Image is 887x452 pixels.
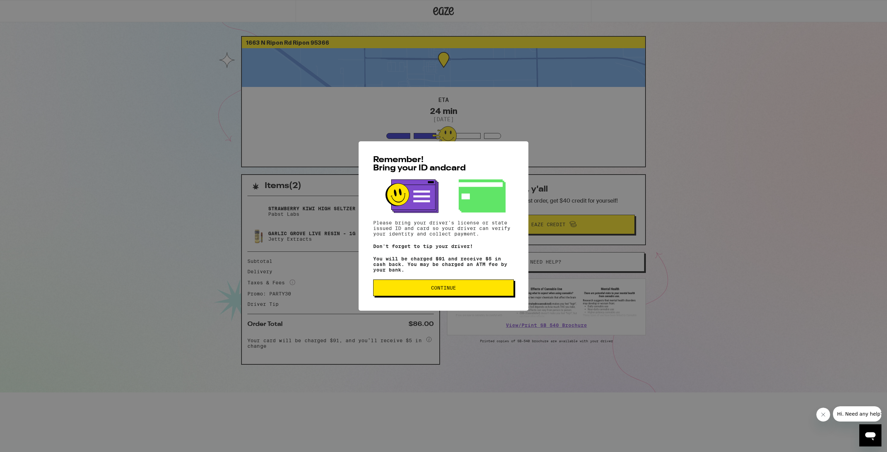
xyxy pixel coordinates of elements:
[4,5,50,10] span: Hi. Need any help?
[373,256,514,273] p: You will be charged $91 and receive $5 in cash back. You may be charged an ATM fee by your bank.
[816,408,830,422] iframe: Close message
[373,280,514,296] button: Continue
[373,156,466,172] span: Remember! Bring your ID and card
[833,406,881,422] iframe: Message from company
[859,424,881,446] iframe: Button to launch messaging window
[431,285,456,290] span: Continue
[373,220,514,237] p: Please bring your driver's license or state issued ID and card so your driver can verify your ide...
[373,243,514,249] p: Don't forget to tip your driver!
